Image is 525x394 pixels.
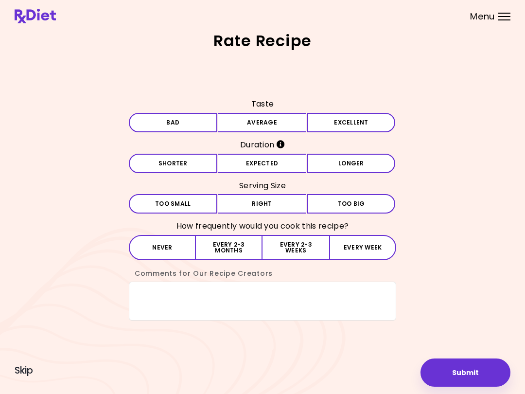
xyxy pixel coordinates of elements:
h3: Taste [129,96,396,112]
button: Skip [15,365,33,376]
span: Too big [338,201,365,207]
button: Expected [218,154,306,173]
button: Never [129,235,196,260]
button: Bad [129,113,217,132]
button: Shorter [129,154,217,173]
img: RxDiet [15,9,56,23]
button: Too small [129,194,217,214]
i: Info [277,140,285,148]
button: Every week [329,235,396,260]
button: Average [218,113,306,132]
button: Longer [307,154,396,173]
button: Every 2-3 months [196,235,262,260]
span: Too small [155,201,191,207]
h3: How frequently would you cook this recipe? [129,218,396,234]
h3: Duration [129,137,396,153]
button: Too big [307,194,396,214]
span: Menu [470,12,495,21]
h2: Rate Recipe [15,33,510,49]
button: Every 2-3 weeks [262,235,329,260]
button: Excellent [307,113,396,132]
label: Comments for Our Recipe Creators [129,269,273,278]
button: Right [218,194,306,214]
button: Submit [420,358,510,387]
h3: Serving Size [129,178,396,194]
